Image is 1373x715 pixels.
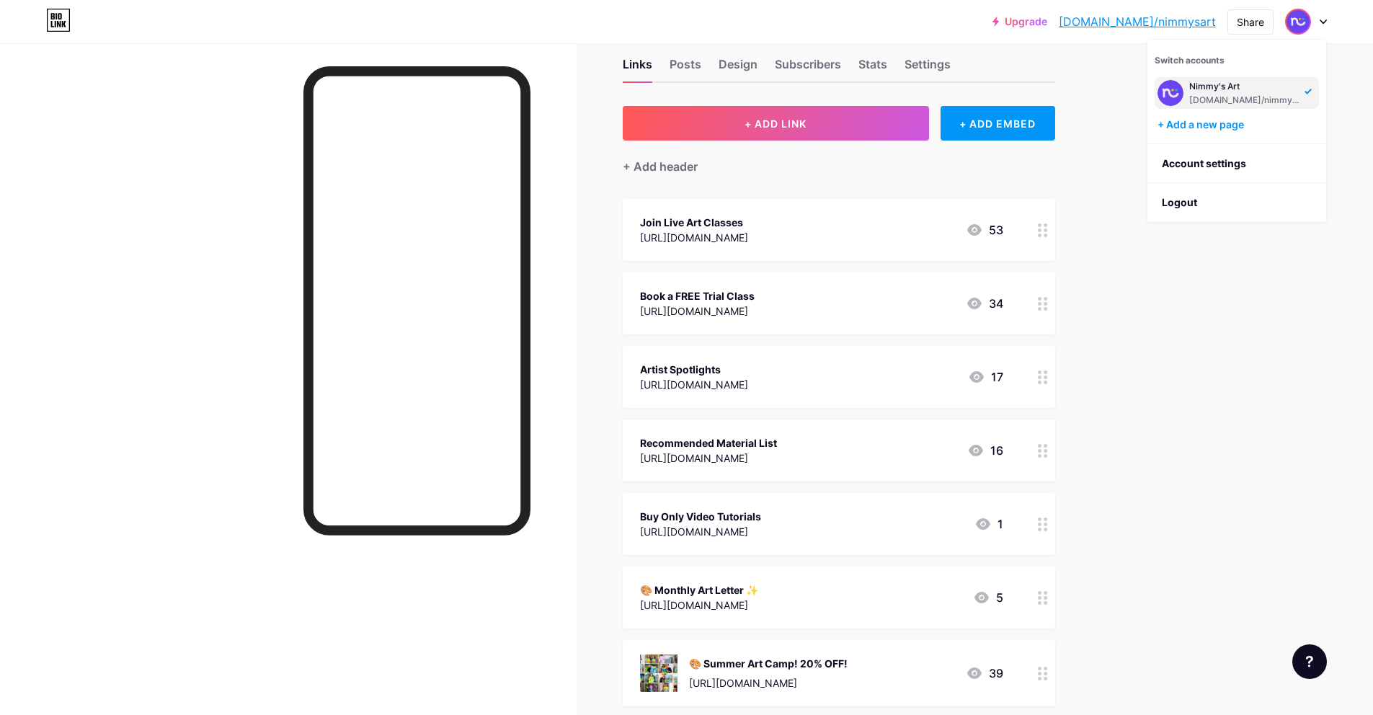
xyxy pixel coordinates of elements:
[640,524,761,539] div: [URL][DOMAIN_NAME]
[623,158,698,175] div: + Add header
[1155,55,1225,66] span: Switch accounts
[640,303,755,319] div: [URL][DOMAIN_NAME]
[640,435,777,450] div: Recommended Material List
[858,55,887,81] div: Stats
[640,598,758,613] div: [URL][DOMAIN_NAME]
[1059,13,1216,30] a: [DOMAIN_NAME]/nimmysart
[640,509,761,524] div: Buy Only Video Tutorials
[1189,81,1300,92] div: Nimmy's Art
[1158,117,1319,132] div: + Add a new page
[640,215,748,230] div: Join Live Art Classes
[974,515,1003,533] div: 1
[689,656,848,671] div: 🎨 Summer Art Camp! 20% OFF!
[1158,80,1183,106] img: nimmysart
[1147,144,1326,183] a: Account settings
[992,16,1047,27] a: Upgrade
[640,230,748,245] div: [URL][DOMAIN_NAME]
[640,450,777,466] div: [URL][DOMAIN_NAME]
[1287,10,1310,33] img: nimmysart
[640,582,758,598] div: 🎨 Monthly Art Letter ✨
[967,442,1003,459] div: 16
[640,377,748,392] div: [URL][DOMAIN_NAME]
[973,589,1003,606] div: 5
[966,221,1003,239] div: 53
[623,106,929,141] button: + ADD LINK
[905,55,951,81] div: Settings
[640,288,755,303] div: Book a FREE Trial Class
[640,362,748,377] div: Artist Spotlights
[1237,14,1264,30] div: Share
[966,295,1003,312] div: 34
[1147,183,1326,222] li: Logout
[719,55,757,81] div: Design
[640,654,677,692] img: 🎨 Summer Art Camp! 20% OFF!
[968,368,1003,386] div: 17
[1189,94,1300,106] div: [DOMAIN_NAME]/nimmysart
[745,117,807,130] span: + ADD LINK
[623,55,652,81] div: Links
[775,55,841,81] div: Subscribers
[670,55,701,81] div: Posts
[966,665,1003,682] div: 39
[689,675,848,690] div: [URL][DOMAIN_NAME]
[941,106,1055,141] div: + ADD EMBED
